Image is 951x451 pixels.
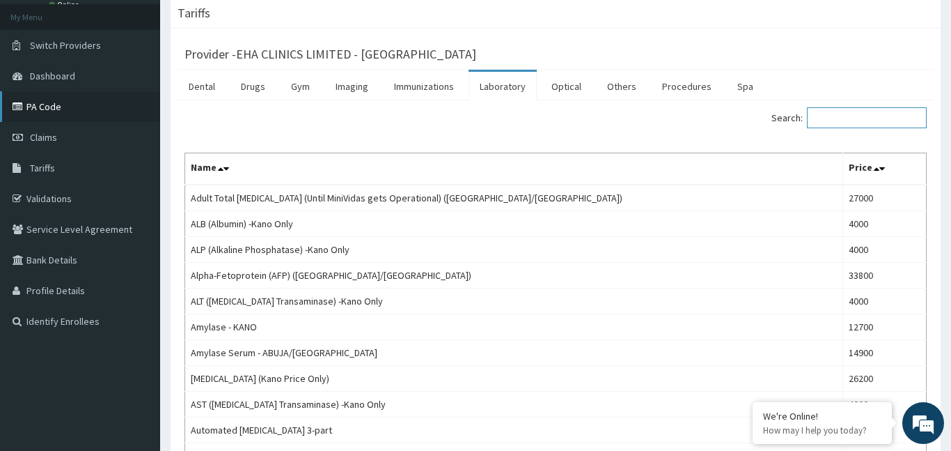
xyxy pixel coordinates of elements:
th: Name [185,153,843,185]
td: 27000 [842,185,926,211]
td: 4000 [842,289,926,314]
th: Price [842,153,926,185]
a: Others [596,72,647,101]
td: Automated [MEDICAL_DATA] 3-part [185,418,843,443]
div: Chat with us now [72,78,234,96]
td: ALT ([MEDICAL_DATA] Transaminase) -Kano Only [185,289,843,314]
span: Dashboard [30,70,75,82]
td: ALB (Albumin) -Kano Only [185,211,843,237]
td: 4000 [842,211,926,237]
p: How may I help you today? [763,425,881,436]
textarea: Type your message and hit 'Enter' [7,302,265,351]
a: Spa [726,72,764,101]
td: Alpha-Fetoprotein (AFP) ([GEOGRAPHIC_DATA]/[GEOGRAPHIC_DATA]) [185,263,843,289]
td: AST ([MEDICAL_DATA] Transaminase) -Kano Only [185,392,843,418]
h3: Provider - EHA CLINICS LIMITED - [GEOGRAPHIC_DATA] [184,48,476,61]
div: We're Online! [763,410,881,422]
td: 4000 [842,237,926,263]
td: 12700 [842,314,926,340]
a: Drugs [230,72,276,101]
a: Gym [280,72,321,101]
td: [MEDICAL_DATA] (Kano Price Only) [185,366,843,392]
td: 14900 [842,340,926,366]
span: Tariffs [30,162,55,174]
a: Imaging [324,72,379,101]
td: 33800 [842,263,926,289]
td: Adult Total [MEDICAL_DATA] (Until MiniVidas gets Operational) ([GEOGRAPHIC_DATA]/[GEOGRAPHIC_DATA]) [185,185,843,211]
h3: Tariffs [178,7,210,20]
td: 26200 [842,366,926,392]
a: Optical [540,72,592,101]
td: Amylase - KANO [185,314,843,340]
td: 4000 [842,392,926,418]
a: Procedures [651,72,723,101]
a: Laboratory [469,72,537,101]
td: ALP (Alkaline Phosphatase) -Kano Only [185,237,843,263]
label: Search: [771,107,927,128]
img: d_794563401_company_1708531726252_794563401 [26,70,56,105]
a: Immunizations [383,72,465,101]
span: Switch Providers [30,39,101,52]
span: Claims [30,131,57,144]
div: Minimize live chat window [228,7,262,40]
span: We're online! [81,136,192,277]
td: Amylase Serum - ABUJA/[GEOGRAPHIC_DATA] [185,340,843,366]
a: Dental [178,72,226,101]
input: Search: [807,107,927,128]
